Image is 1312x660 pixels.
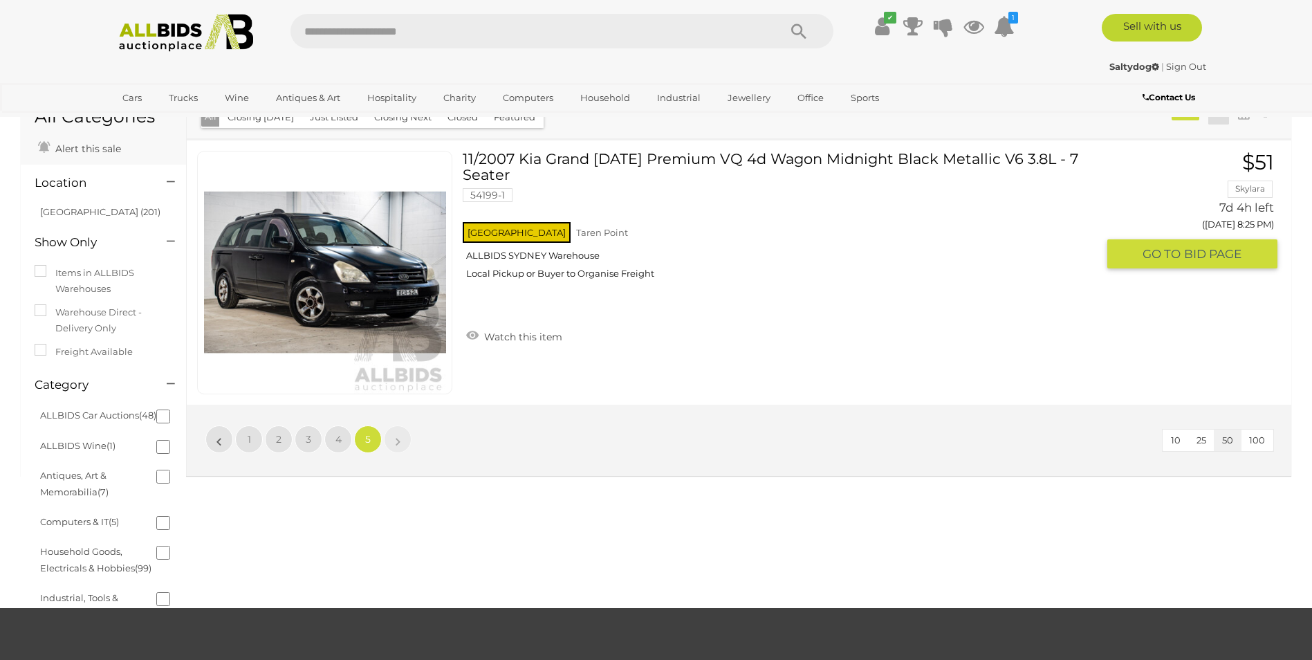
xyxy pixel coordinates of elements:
a: Antiques, Art & Memorabilia(7) [40,470,109,497]
span: Alert this sale [52,143,121,155]
a: Trucks [160,86,207,109]
a: Sell with us [1102,14,1202,42]
span: Watch this item [481,331,562,343]
a: ALLBIDS Wine(1) [40,440,116,451]
strong: Saltydog [1109,61,1159,72]
span: (5) [109,516,119,527]
a: Hospitality [358,86,425,109]
i: ✔ [884,12,896,24]
h1: All Categories [35,107,172,127]
b: Contact Us [1143,92,1195,102]
a: $51 Skylara 7d 4h left ([DATE] 8:25 PM) GO TOBID PAGE [1118,151,1277,270]
span: 50 [1222,434,1233,446]
a: [GEOGRAPHIC_DATA] [113,109,230,132]
a: 11/2007 Kia Grand [DATE] Premium VQ 4d Wagon Midnight Black Metallic V6 3.8L - 7 Seater 54199-1 [... [473,151,1097,290]
a: ALLBIDS Car Auctions(48) [40,410,156,421]
span: 100 [1249,434,1265,446]
a: ✔ [872,14,893,39]
span: (1) [107,440,116,451]
a: 1 [994,14,1015,39]
i: 1 [1008,12,1018,24]
a: [GEOGRAPHIC_DATA] (201) [40,206,160,217]
span: $51 [1242,149,1274,175]
button: 10 [1163,430,1189,451]
a: 5 [354,425,382,453]
img: 54199-1a_ex.jpg [204,152,446,394]
a: 4 [324,425,352,453]
button: Search [764,14,833,48]
h4: Show Only [35,236,146,249]
a: 3 [295,425,322,453]
button: 100 [1241,430,1273,451]
a: Computers & IT(5) [40,516,119,527]
label: Freight Available [35,344,133,360]
span: 10 [1171,434,1181,446]
a: Charity [434,86,485,109]
span: 2 [276,433,281,446]
span: (7) [98,486,109,497]
label: Warehouse Direct - Delivery Only [35,304,172,337]
span: (99) [135,562,151,574]
a: Sign Out [1166,61,1206,72]
span: 5 [365,433,371,446]
button: 25 [1188,430,1214,451]
span: GO TO [1143,246,1184,262]
a: 2 [265,425,293,453]
a: Industrial [648,86,710,109]
a: Saltydog [1109,61,1161,72]
a: Household Goods, Electricals & Hobbies(99) [40,546,151,573]
button: Closed [439,107,486,128]
button: Closing [DATE] [219,107,302,128]
label: Items in ALLBIDS Warehouses [35,265,172,297]
a: 1 [235,425,263,453]
button: GO TOBID PAGE [1107,239,1277,269]
span: 3 [306,433,311,446]
button: Just Listed [302,107,367,128]
a: Wine [216,86,258,109]
a: Cars [113,86,151,109]
a: Alert this sale [35,137,124,158]
a: Industrial, Tools & Building Supplies(31) [40,592,136,619]
span: | [1161,61,1164,72]
a: Office [788,86,833,109]
button: 50 [1214,430,1241,451]
a: Jewellery [719,86,779,109]
span: 4 [335,433,342,446]
a: Computers [494,86,562,109]
a: Antiques & Art [267,86,349,109]
span: (48) [139,410,156,421]
button: Featured [486,107,544,128]
span: 25 [1196,434,1206,446]
h4: Location [35,176,146,190]
button: Closing Next [366,107,440,128]
a: « [205,425,233,453]
span: BID PAGE [1184,246,1241,262]
span: 1 [248,433,251,446]
a: Household [571,86,639,109]
a: Sports [842,86,888,109]
h4: Category [35,378,146,392]
a: Watch this item [463,325,566,346]
img: Allbids.com.au [111,14,261,52]
a: » [384,425,412,453]
a: Contact Us [1143,90,1199,105]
